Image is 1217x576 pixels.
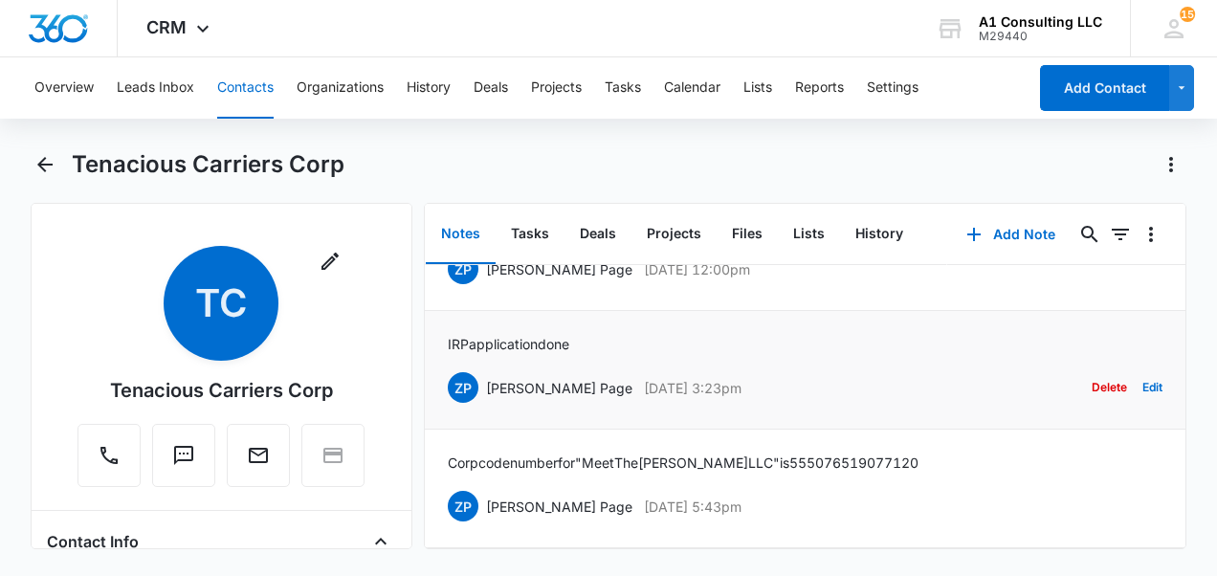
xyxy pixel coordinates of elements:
[1142,369,1162,406] button: Edit
[1156,149,1186,180] button: Actions
[631,205,717,264] button: Projects
[486,378,632,398] p: [PERSON_NAME] Page
[1180,7,1195,22] div: notifications count
[31,149,60,180] button: Back
[448,334,569,354] p: IRP application done
[407,57,451,119] button: History
[605,57,641,119] button: Tasks
[644,497,741,517] p: [DATE] 5:43pm
[117,57,194,119] button: Leads Inbox
[474,57,508,119] button: Deals
[448,254,478,284] span: ZP
[486,497,632,517] p: [PERSON_NAME] Page
[227,454,290,470] a: Email
[664,57,720,119] button: Calendar
[867,57,918,119] button: Settings
[1105,219,1136,250] button: Filters
[979,30,1102,43] div: account id
[564,205,631,264] button: Deals
[448,491,478,521] span: ZP
[486,259,632,279] p: [PERSON_NAME] Page
[496,205,564,264] button: Tasks
[110,376,333,405] div: Tenacious Carriers Corp
[1180,7,1195,22] span: 15
[146,17,187,37] span: CRM
[227,424,290,487] button: Email
[947,211,1074,257] button: Add Note
[297,57,384,119] button: Organizations
[47,530,139,553] h4: Contact Info
[448,453,918,473] p: Corp code number for "Meet The [PERSON_NAME] LLC" is 555076519077120
[34,57,94,119] button: Overview
[840,205,918,264] button: History
[426,205,496,264] button: Notes
[531,57,582,119] button: Projects
[217,57,274,119] button: Contacts
[795,57,844,119] button: Reports
[448,372,478,403] span: ZP
[152,424,215,487] button: Text
[644,378,741,398] p: [DATE] 3:23pm
[644,259,750,279] p: [DATE] 12:00pm
[77,454,141,470] a: Call
[77,424,141,487] button: Call
[778,205,840,264] button: Lists
[72,150,344,179] h1: Tenacious Carriers Corp
[1136,219,1166,250] button: Overflow Menu
[1074,219,1105,250] button: Search...
[164,246,278,361] span: TC
[152,454,215,470] a: Text
[979,14,1102,30] div: account name
[365,526,396,557] button: Close
[743,57,772,119] button: Lists
[1040,65,1169,111] button: Add Contact
[717,205,778,264] button: Files
[1092,369,1127,406] button: Delete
